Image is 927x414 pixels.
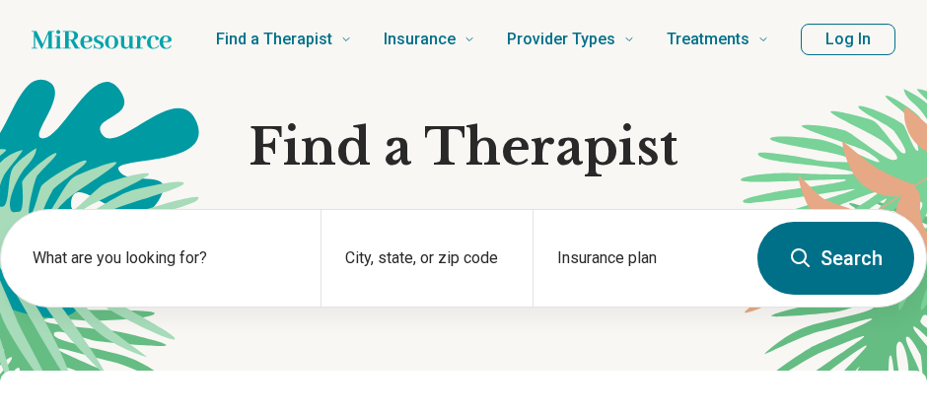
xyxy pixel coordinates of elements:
span: Provider Types [507,26,615,53]
a: Home page [32,20,172,59]
button: Log In [801,24,895,55]
span: Treatments [667,26,749,53]
span: Insurance [384,26,456,53]
button: Search [757,222,914,295]
span: Find a Therapist [216,26,332,53]
label: What are you looking for? [33,246,297,270]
